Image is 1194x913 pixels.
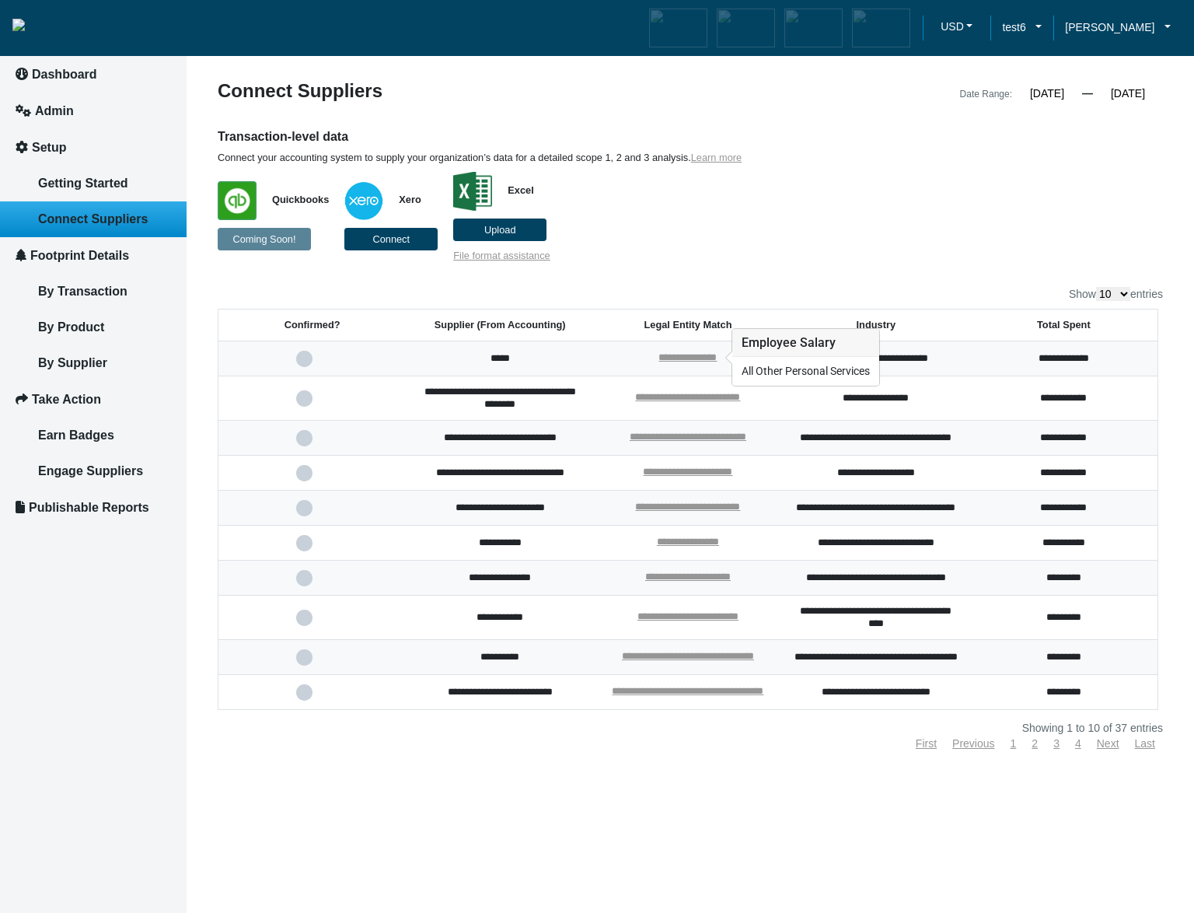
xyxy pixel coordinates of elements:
[218,228,311,250] button: Coming Soon!
[38,285,127,298] span: By Transaction
[742,363,870,380] div: All Other Personal Services
[990,19,1053,36] a: test6
[1069,287,1163,301] label: Show entries
[372,233,410,245] span: Connect
[32,141,66,154] span: Setup
[218,722,1163,733] div: Showing 1 to 10 of 37 entries
[717,9,775,47] img: carbon-efficient-enabled.png
[1053,19,1182,36] a: [PERSON_NAME]
[714,5,778,51] div: Carbon Efficient
[782,310,970,341] th: Industry: activate to sort column ascending
[970,310,1158,341] th: Total Spent: activate to sort column ascending
[344,228,438,250] button: Connect
[646,5,710,51] div: Carbon Aware
[960,85,1012,103] div: Date Range:
[1082,87,1093,100] span: —
[104,87,285,107] div: Chat with us now
[934,15,979,38] button: USD
[383,194,421,205] span: Xero
[255,8,292,45] div: Minimize live chat window
[12,19,25,31] img: insight-logo-2.png
[1002,19,1025,36] span: test6
[211,479,282,500] em: Start Chat
[492,184,533,196] span: Excel
[1096,287,1130,301] select: Showentries
[257,194,329,205] span: Quickbooks
[32,68,97,81] span: Dashboard
[232,233,295,245] span: Coming Soon!
[1097,737,1119,750] a: Next
[691,152,742,163] a: Learn more
[29,501,149,514] span: Publishable Reports
[1135,737,1155,750] a: Last
[20,144,284,178] input: Enter your last name
[344,181,383,220] img: w+ypx6NYbfBygAAAABJRU5ErkJggg==
[38,320,104,334] span: By Product
[484,224,516,236] span: Upload
[1075,737,1081,750] a: 4
[30,249,129,262] span: Footprint Details
[852,9,910,47] img: carbon-advocate-enabled.png
[1032,737,1038,750] a: 2
[20,190,284,224] input: Enter your email address
[781,5,846,51] div: Carbon Offsetter
[38,212,148,226] span: Connect Suppliers
[218,128,921,145] h6: Transaction-level data
[732,329,879,357] h3: Employee Salary
[916,737,937,750] a: First
[218,310,407,341] th: Confirmed?: activate to sort column ascending
[1053,737,1060,750] a: 3
[784,9,843,47] img: carbon-offsetter-enabled.png
[594,310,782,341] th: Legal Entity Match: activate to sort column ascending
[453,172,492,211] img: 9mSQ+YDTTxMAAAAJXRFWHRkYXRlOmNyZWF0ZQAyMDE3LTA4LTEwVDA1OjA3OjUzKzAwOjAwF1wL2gAAACV0RVh0ZGF0ZTptb2...
[35,104,74,117] span: Admin
[38,356,107,369] span: By Supplier
[849,5,913,51] div: Carbon Advocate
[649,9,707,47] img: carbon-aware-enabled.png
[1065,19,1154,36] span: [PERSON_NAME]
[218,181,257,220] img: WZJNYSWUN5fh9hL01R0Rp8YZzPYKS0leX8T4ABAHXgMHCTL9OxAAAAAElFTkSuQmCC
[20,236,284,466] textarea: Type your message and hit 'Enter'
[206,82,690,103] div: Connect Suppliers
[923,15,990,42] a: USDUSD
[952,737,994,750] a: Previous
[38,429,114,442] span: Earn Badges
[38,177,128,190] span: Getting Started
[453,250,550,261] a: File format assistance
[406,310,594,341] th: Supplier (From Accounting): activate to sort column ascending
[17,86,40,109] div: Navigation go back
[32,393,101,406] span: Take Action
[38,464,143,477] span: Engage Suppliers
[1011,737,1017,750] a: 1
[218,152,921,164] p: Connect your accounting system to supply your organization’s data for a detailed scope 1, 2 and 3...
